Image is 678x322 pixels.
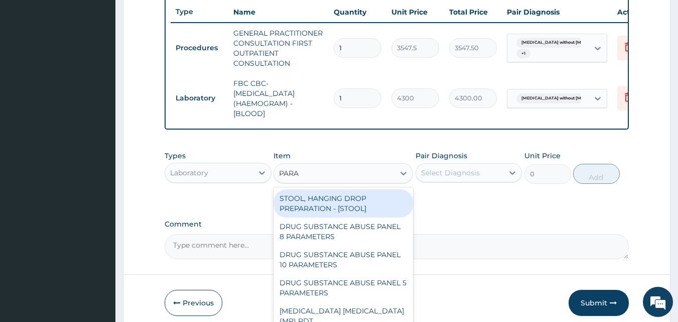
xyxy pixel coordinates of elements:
[274,246,413,274] div: DRUG SUBSTANCE ABUSE PANEL 10 PARAMETERS
[165,290,222,316] button: Previous
[329,2,386,22] th: Quantity
[165,152,186,160] label: Types
[612,2,662,22] th: Actions
[274,218,413,246] div: DRUG SUBSTANCE ABUSE PANEL 8 PARAMETERS
[524,151,561,161] label: Unit Price
[165,220,629,229] label: Comment
[569,290,629,316] button: Submit
[573,164,620,184] button: Add
[516,93,618,103] span: [MEDICAL_DATA] without [MEDICAL_DATA]
[171,3,228,21] th: Type
[165,5,189,29] div: Minimize live chat window
[171,89,228,108] td: Laboratory
[386,2,444,22] th: Unit Price
[228,2,329,22] th: Name
[5,215,191,250] textarea: Type your message and hit 'Enter'
[170,168,208,178] div: Laboratory
[171,39,228,57] td: Procedures
[516,49,530,59] span: + 1
[416,151,467,161] label: Pair Diagnosis
[516,38,618,48] span: [MEDICAL_DATA] without [MEDICAL_DATA]
[502,2,612,22] th: Pair Diagnosis
[444,2,502,22] th: Total Price
[52,56,169,69] div: Chat with us now
[274,189,413,218] div: STOOL, HANGING DROP PREPARATION - [STOOL]
[58,97,139,198] span: We're online!
[228,23,329,73] td: GENERAL PRACTITIONER CONSULTATION FIRST OUTPATIENT CONSULTATION
[19,50,41,75] img: d_794563401_company_1708531726252_794563401
[274,274,413,302] div: DRUG SUBSTANCE ABUSE PANEL 5 PARAMETERS
[228,73,329,124] td: FBC CBC-[MEDICAL_DATA] (HAEMOGRAM) - [BLOOD]
[421,168,480,178] div: Select Diagnosis
[274,151,291,161] label: Item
